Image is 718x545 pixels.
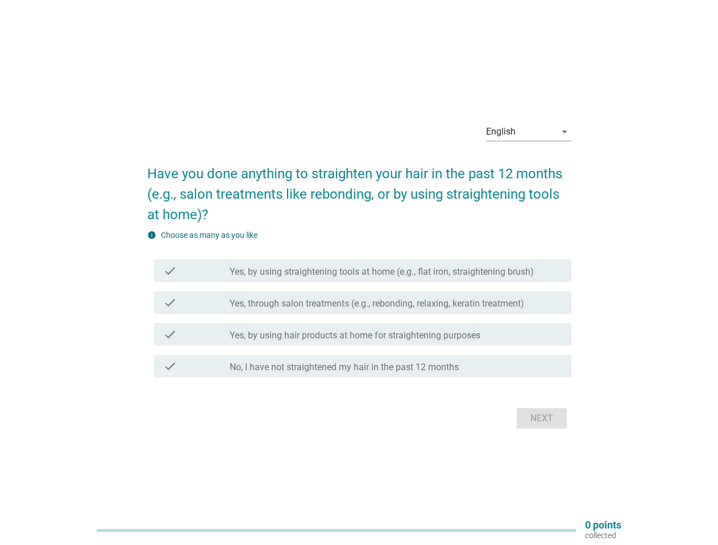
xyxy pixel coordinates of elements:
[230,298,524,309] label: Yes, through salon treatments (e.g., rebonding, relaxing, keratin treatment)
[147,230,156,240] i: info
[163,328,177,341] i: check
[163,359,177,373] i: check
[230,330,480,341] label: Yes, by using hair products at home for straightening purposes
[163,296,177,309] i: check
[161,230,258,240] label: Choose as many as you like
[585,520,621,530] p: 0 points
[230,266,534,278] label: Yes, by using straightening tools at home (e.g., flat iron, straightening brush)
[147,152,571,225] h2: Have you done anything to straighten your hair in the past 12 months (e.g., salon treatments like...
[486,127,516,137] div: English
[230,362,459,373] label: No, I have not straightened my hair in the past 12 months
[163,264,177,278] i: check
[585,530,621,540] p: collected
[558,125,571,139] i: arrow_drop_down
